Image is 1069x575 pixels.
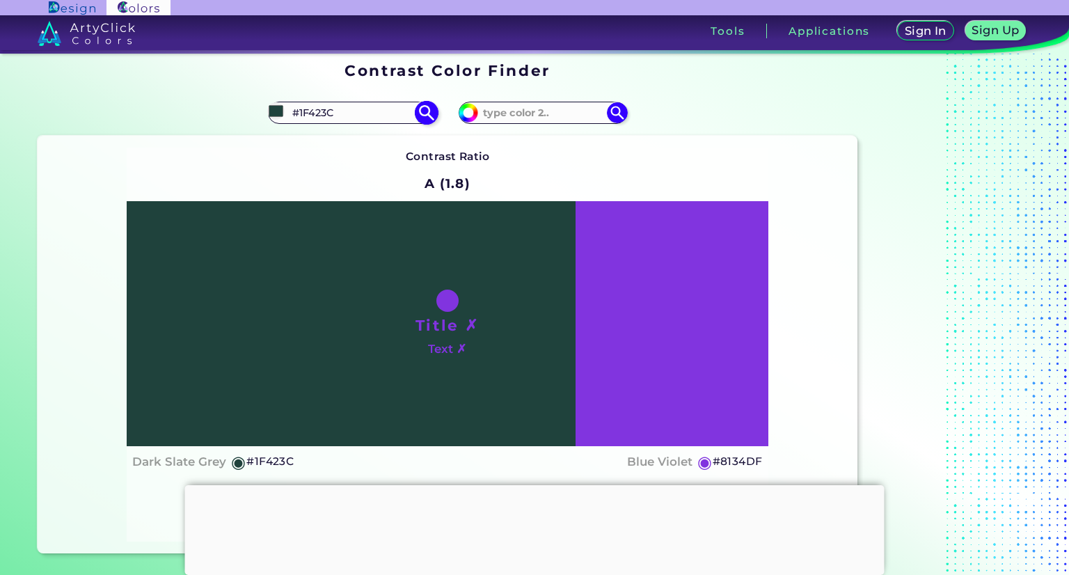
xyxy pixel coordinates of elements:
[789,26,870,36] h3: Applications
[974,25,1017,36] h5: Sign Up
[418,168,477,199] h2: A (1.8)
[697,454,713,471] h5: ◉
[414,101,438,125] img: icon search
[900,22,951,40] a: Sign In
[246,452,294,471] h5: #1F423C
[627,452,692,472] h4: Blue Violet
[478,103,608,122] input: type color 2..
[132,452,226,472] h4: Dark Slate Grey
[38,21,136,46] img: logo_artyclick_colors_white.svg
[49,1,95,15] img: ArtyClick Design logo
[607,102,628,123] img: icon search
[185,485,885,572] iframe: Advertisement
[428,339,466,359] h4: Text ✗
[287,103,417,122] input: type color 1..
[345,60,550,81] h1: Contrast Color Finder
[406,150,490,163] strong: Contrast Ratio
[863,56,1037,560] iframe: Advertisement
[968,22,1023,40] a: Sign Up
[415,315,480,336] h1: Title ✗
[906,26,944,36] h5: Sign In
[713,452,763,471] h5: #8134DF
[711,26,745,36] h3: Tools
[231,454,246,471] h5: ◉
